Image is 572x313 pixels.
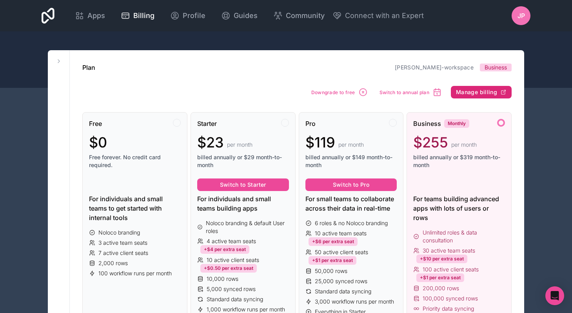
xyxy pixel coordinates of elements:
[305,178,397,191] button: Switch to Pro
[311,89,355,95] span: Downgrade to free
[518,11,525,20] span: JP
[423,229,505,244] span: Unlimited roles & data consultation
[416,255,467,263] div: +$10 per extra seat
[416,273,464,282] div: +$1 per extra seat
[315,298,394,306] span: 3,000 workflow runs per month
[114,7,161,24] a: Billing
[267,7,331,24] a: Community
[451,141,477,149] span: per month
[89,153,181,169] span: Free forever. No credit card required.
[315,277,367,285] span: 25,000 synced rows
[395,64,474,71] a: [PERSON_NAME]-workspace
[234,10,258,21] span: Guides
[207,295,263,303] span: Standard data syncing
[444,119,469,128] div: Monthly
[451,86,512,98] button: Manage billing
[164,7,212,24] a: Profile
[315,229,367,237] span: 10 active team seats
[315,288,371,295] span: Standard data syncing
[305,153,397,169] span: billed annually or $149 month-to-month
[200,245,249,254] div: +$4 per extra seat
[309,85,370,100] button: Downgrade to free
[133,10,154,21] span: Billing
[215,7,264,24] a: Guides
[197,178,289,191] button: Switch to Starter
[98,239,147,247] span: 3 active team seats
[69,7,111,24] a: Apps
[485,64,507,71] span: Business
[423,295,478,302] span: 100,000 synced rows
[197,119,217,128] span: Starter
[309,256,356,265] div: +$1 per extra seat
[87,10,105,21] span: Apps
[227,141,252,149] span: per month
[345,10,424,21] span: Connect with an Expert
[413,119,441,128] span: Business
[207,285,256,293] span: 5,000 synced rows
[413,153,505,169] span: billed annually or $319 month-to-month
[338,141,364,149] span: per month
[98,269,172,277] span: 100 workflow runs per month
[380,89,429,95] span: Switch to annual plan
[423,284,459,292] span: 200,000 rows
[197,135,224,150] span: $23
[315,219,388,227] span: 6 roles & no Noloco branding
[89,119,102,128] span: Free
[89,135,107,150] span: $0
[207,256,259,264] span: 10 active client seats
[305,194,397,213] div: For small teams to collaborate across their data in real-time
[377,85,445,100] button: Switch to annual plan
[98,229,140,237] span: Noloco branding
[309,237,358,246] div: +$6 per extra seat
[305,119,316,128] span: Pro
[200,264,257,273] div: +$0.50 per extra seat
[413,194,505,222] div: For teams building advanced apps with lots of users or rows
[423,247,475,255] span: 30 active team seats
[315,267,347,275] span: 50,000 rows
[98,259,128,267] span: 2,000 rows
[207,275,238,283] span: 10,000 rows
[89,194,181,222] div: For individuals and small teams to get started with internal tools
[286,10,325,21] span: Community
[82,63,95,72] h1: Plan
[423,305,474,313] span: Priority data syncing
[332,10,424,21] button: Connect with an Expert
[197,153,289,169] span: billed annually or $29 month-to-month
[207,237,256,245] span: 4 active team seats
[305,135,335,150] span: $119
[315,248,368,256] span: 50 active client seats
[545,286,564,305] div: Open Intercom Messenger
[423,266,479,273] span: 100 active client seats
[197,194,289,213] div: For individuals and small teams building apps
[456,89,497,96] span: Manage billing
[183,10,205,21] span: Profile
[206,219,289,235] span: Noloco branding & default User roles
[98,249,148,257] span: 7 active client seats
[413,135,448,150] span: $255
